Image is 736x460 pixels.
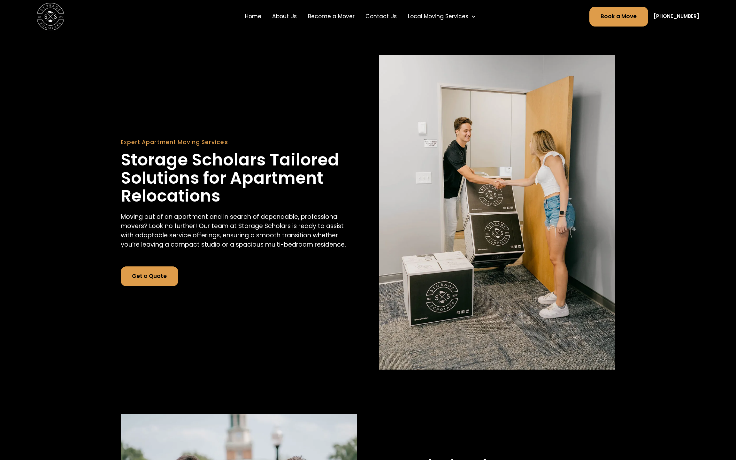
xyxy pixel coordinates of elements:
[121,138,357,147] div: Expert Apartment Moving Services
[405,10,479,23] div: Local Moving Services
[121,266,178,286] a: Get a Quote
[121,151,357,205] h1: Storage Scholars Tailored Solutions for Apartment Relocations
[37,3,64,30] a: home
[654,13,699,20] a: [PHONE_NUMBER]
[242,7,264,26] a: Home
[379,55,615,370] img: Door to door storage.
[270,7,300,26] a: About Us
[589,7,648,27] a: Book a Move
[121,212,357,249] p: Moving out of an apartment and in search of dependable, professional movers? Look no further! Our...
[408,12,468,21] div: Local Moving Services
[363,7,400,26] a: Contact Us
[305,7,357,26] a: Become a Mover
